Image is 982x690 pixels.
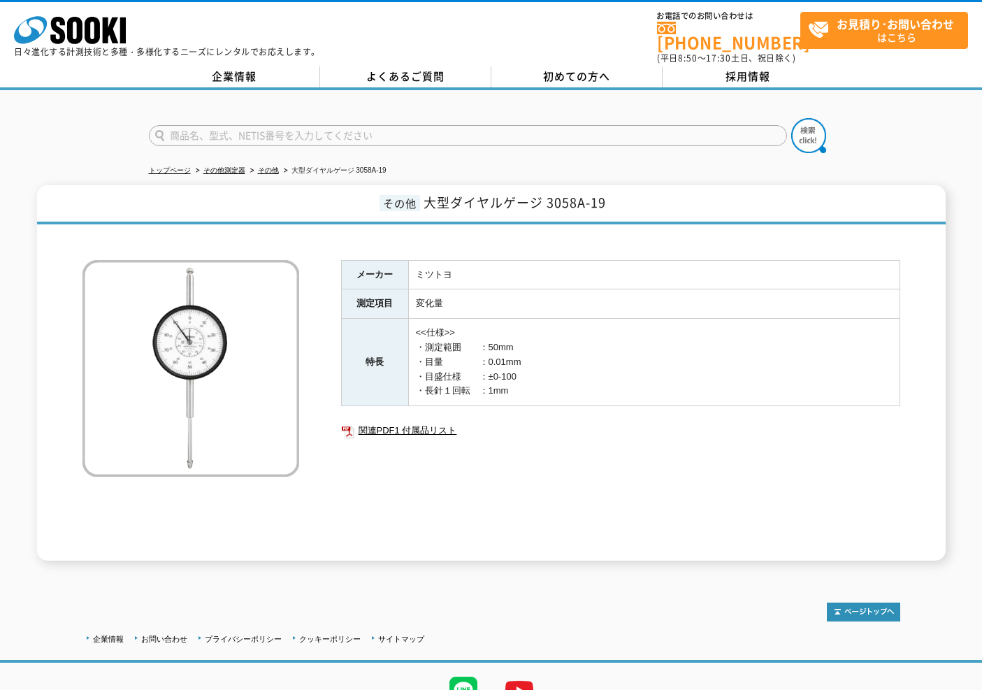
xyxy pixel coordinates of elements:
[706,52,731,64] span: 17:30
[657,52,795,64] span: (平日 ～ 土日、祝日除く)
[827,603,900,621] img: トップページへ
[281,164,387,178] li: 大型ダイヤルゲージ 3058A-19
[663,66,834,87] a: 採用情報
[837,15,954,32] strong: お見積り･お問い合わせ
[424,193,606,212] span: 大型ダイヤルゲージ 3058A-19
[82,260,299,477] img: 大型ダイヤルゲージ 3058A-19
[93,635,124,643] a: 企業情報
[149,66,320,87] a: 企業情報
[408,260,900,289] td: ミツトヨ
[678,52,698,64] span: 8:50
[320,66,491,87] a: よくあるご質問
[341,260,408,289] th: メーカー
[141,635,187,643] a: お問い合わせ
[14,48,320,56] p: 日々進化する計測技術と多種・多様化するニーズにレンタルでお応えします。
[341,289,408,319] th: 測定項目
[341,422,900,440] a: 関連PDF1 付属品リスト
[341,319,408,406] th: 特長
[149,166,191,174] a: トップページ
[299,635,361,643] a: クッキーポリシー
[380,195,420,211] span: その他
[657,12,800,20] span: お電話でのお問い合わせは
[800,12,968,49] a: お見積り･お問い合わせはこちら
[791,118,826,153] img: btn_search.png
[205,635,282,643] a: プライバシーポリシー
[149,125,787,146] input: 商品名、型式、NETIS番号を入力してください
[378,635,424,643] a: サイトマップ
[543,69,610,84] span: 初めての方へ
[808,13,967,48] span: はこちら
[408,289,900,319] td: 変化量
[203,166,245,174] a: その他測定器
[657,22,800,50] a: [PHONE_NUMBER]
[491,66,663,87] a: 初めての方へ
[258,166,279,174] a: その他
[408,319,900,406] td: <<仕様>> ・測定範囲 ：50mm ・目量 ：0.01mm ・目盛仕様 ：±0-100 ・長針１回転 ：1mm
